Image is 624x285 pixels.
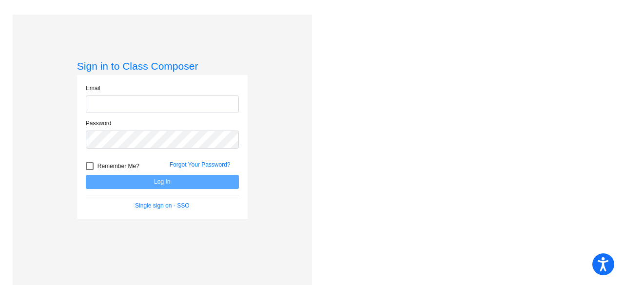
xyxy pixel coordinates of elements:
h3: Sign in to Class Composer [77,60,248,72]
label: Password [86,119,112,128]
a: Forgot Your Password? [170,161,231,168]
span: Remember Me? [97,160,139,172]
button: Log In [86,175,239,189]
a: Single sign on - SSO [135,202,189,209]
label: Email [86,84,100,93]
